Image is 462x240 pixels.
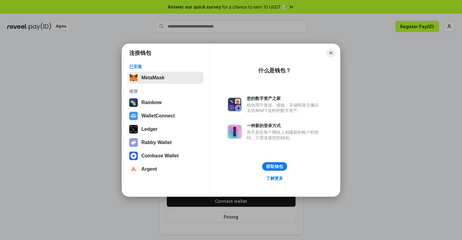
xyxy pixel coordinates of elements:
h1: 连接钱包 [129,49,151,57]
div: 了解更多 [266,176,283,181]
img: svg+xml,%3Csvg%20fill%3D%22none%22%20height%3D%2233%22%20viewBox%3D%220%200%2035%2033%22%20width%... [129,74,138,82]
div: 推荐 [129,89,202,94]
img: svg+xml,%3Csvg%20xmlns%3D%22http%3A%2F%2Fwww.w3.org%2F2000%2Fsvg%22%20fill%3D%22none%22%20viewBox... [227,124,242,139]
button: Ledger [127,123,203,135]
div: WalletConnect [141,113,175,119]
a: 了解更多 [262,174,287,182]
button: Rabby Wallet [127,136,203,149]
button: Rainbow [127,97,203,109]
div: Rabby Wallet [141,140,172,145]
div: 获取钱包 [266,164,283,169]
img: svg+xml,%3Csvg%20xmlns%3D%22http%3A%2F%2Fwww.w3.org%2F2000%2Fsvg%22%20fill%3D%22none%22%20viewBox... [129,138,138,147]
div: 已安装 [129,64,202,69]
button: Argent [127,163,203,175]
div: 您的数字资产之家 [247,96,322,101]
div: 什么是钱包？ [258,67,291,74]
div: 而不是在每个网站上创建新的账户和密码，只需连接您的钱包。 [247,130,322,140]
img: svg+xml,%3Csvg%20xmlns%3D%22http%3A%2F%2Fwww.w3.org%2F2000%2Fsvg%22%20fill%3D%22none%22%20viewBox... [227,97,242,112]
img: svg+xml,%3Csvg%20width%3D%2228%22%20height%3D%2228%22%20viewBox%3D%220%200%2028%2028%22%20fill%3D... [129,165,138,173]
div: Coinbase Wallet [141,153,179,159]
button: MetaMask [127,72,203,84]
div: Rainbow [141,100,162,105]
img: svg+xml,%3Csvg%20width%3D%2228%22%20height%3D%2228%22%20viewBox%3D%220%200%2028%2028%22%20fill%3D... [129,112,138,120]
div: 钱包用于发送、接收、存储和显示像以太坊和NFT这样的数字资产。 [247,102,322,113]
div: MetaMask [141,75,164,81]
img: svg+xml,%3Csvg%20xmlns%3D%22http%3A%2F%2Fwww.w3.org%2F2000%2Fsvg%22%20width%3D%2228%22%20height%3... [129,125,138,133]
img: svg+xml,%3Csvg%20width%3D%2228%22%20height%3D%2228%22%20viewBox%3D%220%200%2028%2028%22%20fill%3D... [129,152,138,160]
button: WalletConnect [127,110,203,122]
div: Argent [141,166,157,172]
button: Coinbase Wallet [127,150,203,162]
div: 一种新的登录方式 [247,123,322,128]
button: 获取钱包 [262,162,287,171]
button: Close [327,49,335,57]
img: svg+xml,%3Csvg%20width%3D%22120%22%20height%3D%22120%22%20viewBox%3D%220%200%20120%20120%22%20fil... [129,98,138,107]
div: Ledger [141,127,157,132]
